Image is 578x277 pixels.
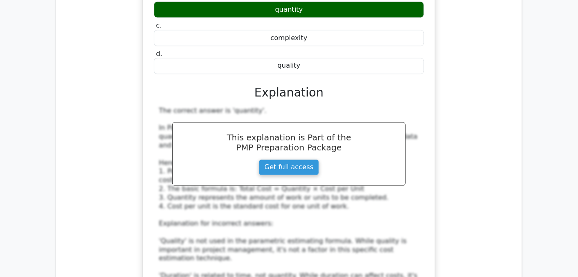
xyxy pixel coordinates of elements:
[154,30,424,46] div: complexity
[159,86,419,100] h3: Explanation
[156,21,162,29] span: c.
[156,50,162,58] span: d.
[154,2,424,18] div: quantity
[154,58,424,74] div: quality
[259,160,319,175] a: Get full access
